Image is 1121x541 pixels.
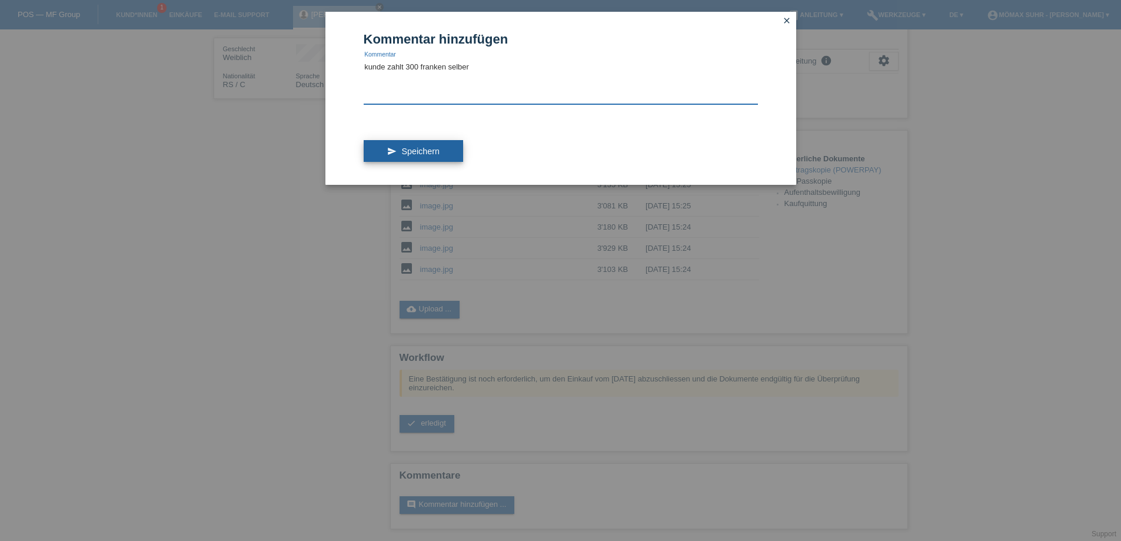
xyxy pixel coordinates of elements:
[401,147,439,156] span: Speichern
[387,147,397,156] i: send
[782,16,791,25] i: close
[364,32,758,47] h1: Kommentar hinzufügen
[364,140,463,162] button: send Speichern
[779,15,794,28] a: close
